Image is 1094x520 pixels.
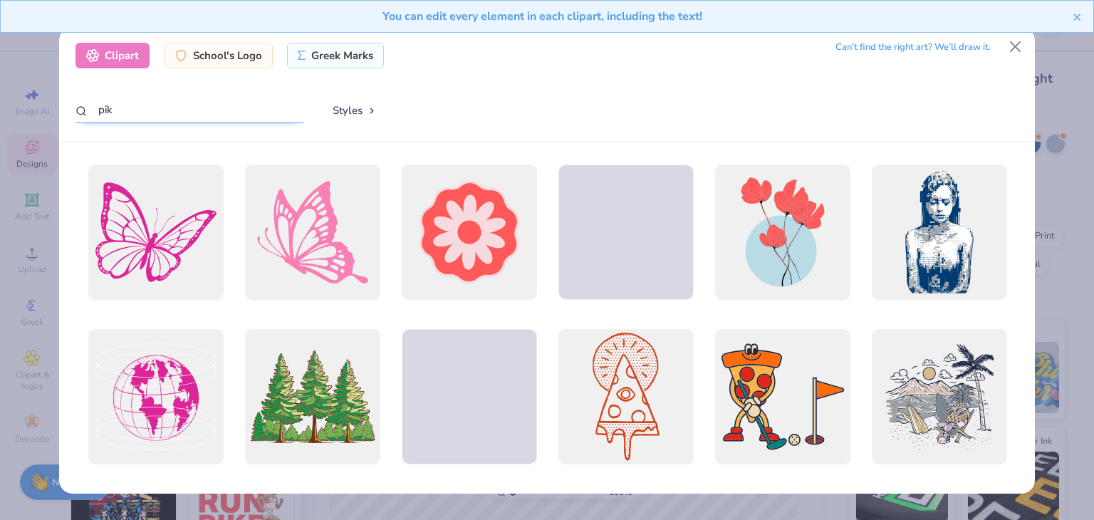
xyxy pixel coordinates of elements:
div: You can edit every element in each clipart, including the text! [11,8,1073,25]
div: Can’t find the right art? We’ll draw it. [835,35,991,60]
button: close [1073,8,1083,25]
div: School's Logo [164,43,273,68]
div: Clipart [75,43,150,68]
button: Styles [318,97,392,124]
button: Close [1002,33,1029,60]
input: Search by name [75,97,303,123]
div: Greek Marks [287,43,385,68]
